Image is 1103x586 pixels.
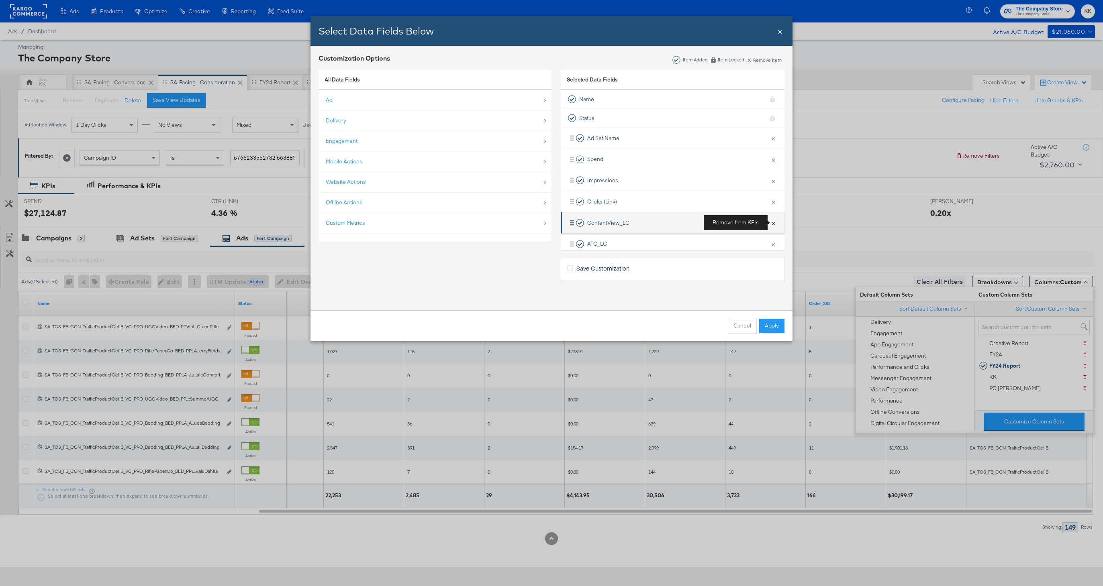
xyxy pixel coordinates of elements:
div: Item Added [682,57,708,63]
div: Ad [326,96,333,104]
span: Clicks (Link) [587,198,617,206]
span: × [778,25,782,36]
button: × [768,151,778,168]
div: Offline Actions [326,199,362,206]
span: Spend [587,155,603,163]
div: Mobile Actions [326,158,362,165]
button: Apply [759,319,784,333]
div: Close [778,25,782,37]
button: × [768,214,778,231]
div: Engagement [326,137,357,145]
button: × [768,172,778,189]
span: Select Data Fields Below [319,25,434,37]
span: ContentView_LC [587,219,629,227]
button: × [768,193,778,210]
span: ATC_LC [587,240,607,248]
div: Remove Item [747,56,782,63]
span: Selected Data Fields [567,76,618,87]
div: Customization Options [319,54,390,63]
div: Custom Metrics [326,219,365,227]
span: Name [579,96,594,103]
span: Ad Set Name [587,134,619,142]
div: Item Locked [717,57,745,63]
span: All Data Fields [325,76,360,83]
div: Website Actions [326,178,366,186]
button: × [768,130,778,146]
div: Bulk Add Locations Modal [310,16,793,341]
button: Cancel [728,319,757,333]
span: x [748,55,751,63]
span: Impressions [587,177,618,184]
span: Save Customization [576,264,629,272]
button: × [768,236,778,252]
div: Delivery [326,117,346,124]
span: Status [579,114,594,122]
